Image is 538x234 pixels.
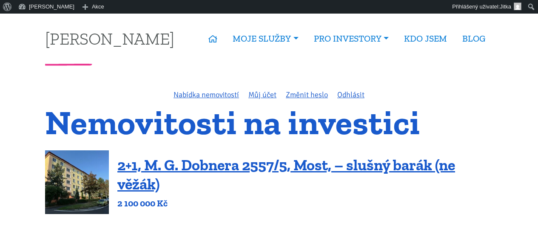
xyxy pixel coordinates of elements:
[45,108,493,137] h1: Nemovitosti na investici
[225,29,306,48] a: MOJE SLUŽBY
[174,90,239,99] a: Nabídka nemovitostí
[286,90,328,99] a: Změnit heslo
[500,3,511,10] span: Jitka
[396,29,455,48] a: KDO JSEM
[248,90,276,99] a: Můj účet
[45,30,174,47] a: [PERSON_NAME]
[117,197,493,209] p: 2 100 000 Kč
[455,29,493,48] a: BLOG
[306,29,396,48] a: PRO INVESTORY
[337,90,364,99] a: Odhlásit
[117,156,455,193] a: 2+1, M. G. Dobnera 2557/5, Most, – slušný barák (ne věžák)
